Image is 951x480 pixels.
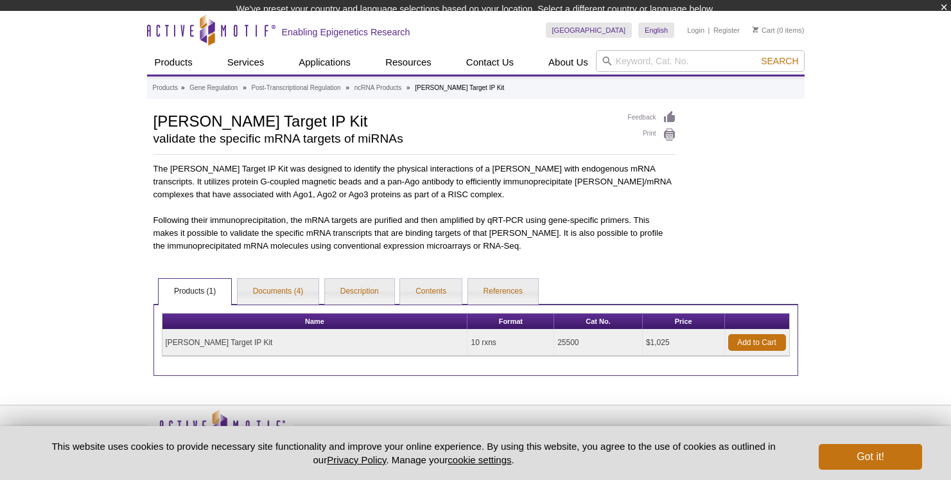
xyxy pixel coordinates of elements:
a: Applications [291,50,358,75]
button: cookie settings [448,454,511,465]
li: [PERSON_NAME] Target IP Kit [415,84,504,91]
p: Following their immunoprecipitation, the mRNA targets are purified and then amplified by qRT-PCR ... [153,214,676,253]
a: ncRNA Products [354,82,401,94]
a: Post-Transcriptional Regulation [252,82,341,94]
h2: validate the specific mRNA targets of miRNAs [153,133,615,145]
input: Keyword, Cat. No. [596,50,805,72]
a: Products [147,50,200,75]
td: 25500 [554,330,643,356]
th: Cat No. [554,314,643,330]
th: Format [467,314,554,330]
img: Active Motif, [147,405,295,458]
h1: [PERSON_NAME] Target IP Kit [153,111,615,130]
td: $1,025 [643,330,725,356]
a: Gene Regulation [189,82,238,94]
img: Change Here [508,10,542,40]
button: Search [757,55,802,67]
a: Products [153,82,178,94]
a: Add to Cart [728,334,786,351]
a: Description [325,279,394,305]
a: Contact Us [458,50,521,75]
td: 10 rxns [467,330,554,356]
p: This website uses cookies to provide necessary site functionality and improve your online experie... [30,440,798,467]
a: Cart [753,26,775,35]
a: Products (1) [159,279,231,305]
a: Privacy Policy [327,454,386,465]
td: [PERSON_NAME] Target IP Kit [162,330,468,356]
p: The [PERSON_NAME] Target IP Kit was designed to identify the physical interactions of a [PERSON_N... [153,163,676,201]
a: Feedback [628,111,676,125]
th: Price [643,314,725,330]
li: (0 items) [753,22,805,38]
h2: Enabling Epigenetics Research [282,26,410,38]
a: Print [628,128,676,142]
a: Services [220,50,272,75]
a: [GEOGRAPHIC_DATA] [546,22,633,38]
th: Name [162,314,468,330]
a: About Us [541,50,596,75]
a: English [638,22,674,38]
li: | [708,22,710,38]
a: Contents [400,279,462,305]
li: » [181,84,185,91]
a: Resources [378,50,439,75]
button: Got it! [819,444,921,470]
a: Documents (4) [238,279,319,305]
li: » [345,84,349,91]
span: Search [761,56,798,66]
li: » [406,84,410,91]
li: » [243,84,247,91]
a: Login [687,26,704,35]
a: Register [713,26,740,35]
a: References [468,279,538,305]
img: Your Cart [753,26,758,33]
